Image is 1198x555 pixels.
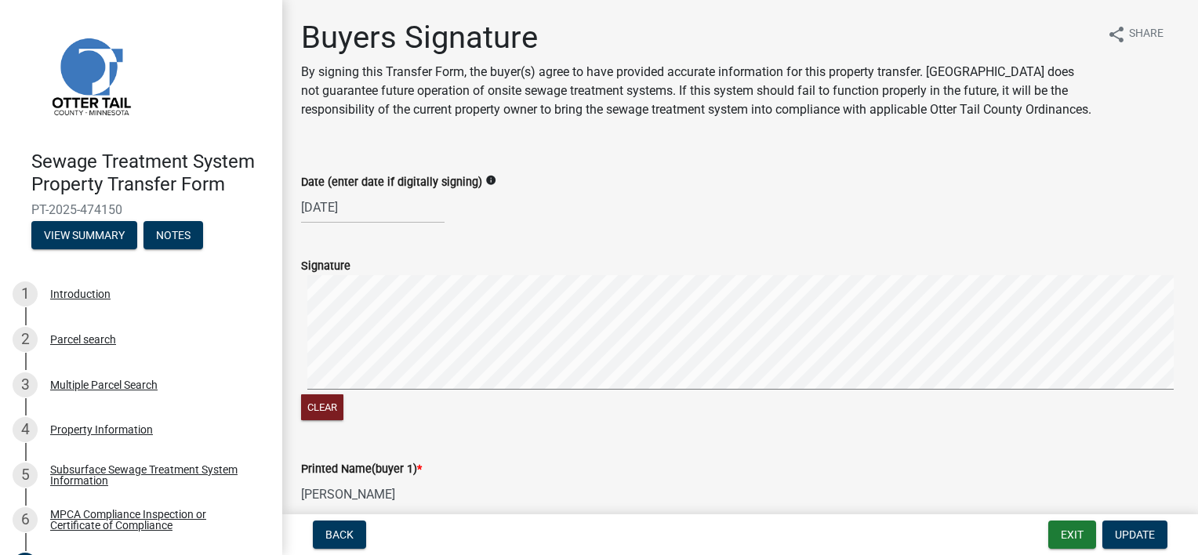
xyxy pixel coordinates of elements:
h1: Buyers Signature [301,19,1095,56]
div: Subsurface Sewage Treatment System Information [50,464,257,486]
div: 4 [13,417,38,442]
div: 3 [13,372,38,397]
label: Signature [301,261,350,272]
div: 5 [13,462,38,488]
input: mm/dd/yyyy [301,191,445,223]
wm-modal-confirm: Notes [143,230,203,242]
button: Update [1102,521,1167,549]
button: Notes [143,221,203,249]
img: Otter Tail County, Minnesota [31,16,149,134]
p: By signing this Transfer Form, the buyer(s) agree to have provided accurate information for this ... [301,63,1095,119]
button: shareShare [1095,19,1176,49]
i: info [485,175,496,186]
i: share [1107,25,1126,44]
div: Parcel search [50,334,116,345]
div: 2 [13,327,38,352]
div: Multiple Parcel Search [50,379,158,390]
button: Clear [301,394,343,420]
div: 1 [13,281,38,307]
div: Introduction [50,288,111,299]
label: Printed Name(buyer 1) [301,464,422,475]
span: Share [1129,25,1164,44]
span: Update [1115,528,1155,541]
button: Back [313,521,366,549]
button: Exit [1048,521,1096,549]
wm-modal-confirm: Summary [31,230,137,242]
button: View Summary [31,221,137,249]
div: 6 [13,507,38,532]
label: Date (enter date if digitally signing) [301,177,482,188]
h4: Sewage Treatment System Property Transfer Form [31,151,270,196]
span: Back [325,528,354,541]
div: Property Information [50,424,153,435]
span: PT-2025-474150 [31,202,251,217]
div: MPCA Compliance Inspection or Certificate of Compliance [50,509,257,531]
